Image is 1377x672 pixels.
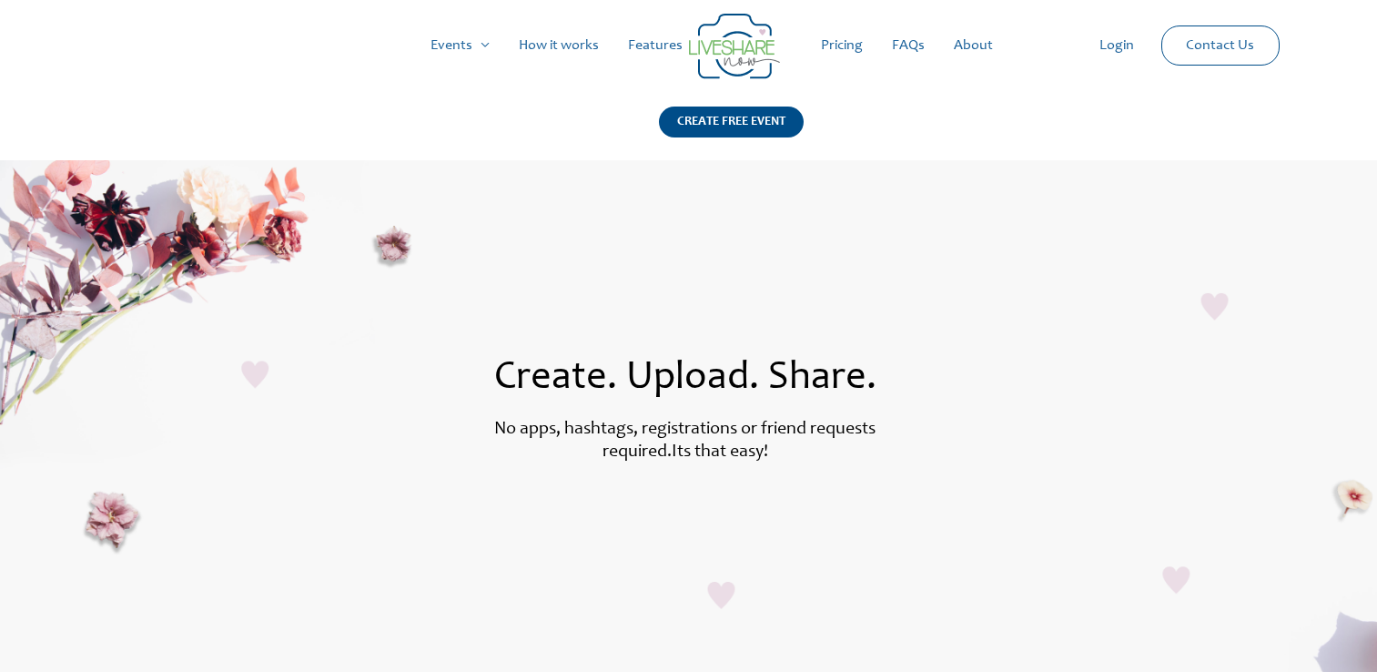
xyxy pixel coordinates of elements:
[613,16,697,75] a: Features
[672,443,768,462] label: Its that easy!
[877,16,939,75] a: FAQs
[806,16,877,75] a: Pricing
[1171,26,1269,65] a: Contact Us
[494,421,876,462] label: No apps, hashtags, registrations or friend requests required.
[416,16,504,75] a: Events
[494,359,876,399] span: Create. Upload. Share.
[1085,16,1149,75] a: Login
[32,16,1345,75] nav: Site Navigation
[939,16,1007,75] a: About
[689,14,780,79] img: Group 14 | Live Photo Slideshow for Events | Create Free Events Album for Any Occasion
[504,16,613,75] a: How it works
[659,107,804,137] div: CREATE FREE EVENT
[659,107,804,160] a: CREATE FREE EVENT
